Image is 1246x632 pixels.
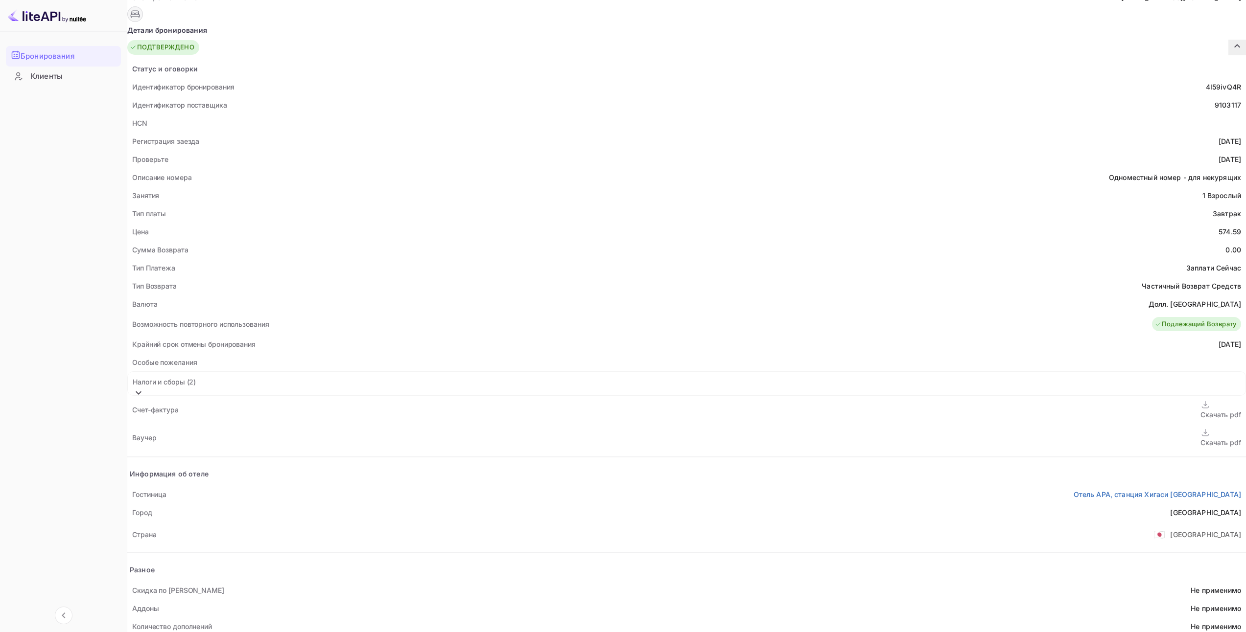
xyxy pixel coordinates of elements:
ya-tr-span: Не применимо [1191,586,1241,594]
ya-tr-span: Сумма Возврата [132,246,188,254]
ya-tr-span: Регистрация заезда [132,137,199,145]
div: 574.59 [1219,226,1241,237]
a: Бронирования [6,46,121,66]
ya-tr-span: Цена [132,227,149,236]
ya-tr-span: Счет-фактура [132,406,179,414]
ya-tr-span: Заплати Сейчас [1186,264,1241,272]
div: Налоги и сборы (2) [128,372,1246,395]
ya-tr-span: Возможность повторного использования [132,320,269,328]
ya-tr-span: ПОДТВЕРЖДЕНО [137,43,194,52]
ya-tr-span: Идентификатор бронирования [132,83,234,91]
ya-tr-span: Разное [130,565,155,574]
ya-tr-span: Скачать pdf [1200,410,1241,419]
ya-tr-span: Ваучер [132,433,156,442]
ya-tr-span: Завтрак [1213,209,1241,218]
div: Клиенты [6,67,121,86]
ya-tr-span: Долл. [GEOGRAPHIC_DATA] [1149,300,1241,308]
ya-tr-span: Бронирования [21,51,74,62]
div: Не применимо [1191,621,1241,632]
ya-tr-span: Количество дополнений [132,622,212,631]
ya-tr-span: Страна [132,530,156,539]
ya-tr-span: Город [132,508,152,517]
ya-tr-span: Проверьте [132,155,168,163]
ya-tr-span: 2 [189,378,193,386]
ya-tr-span: [GEOGRAPHIC_DATA] [1170,508,1241,517]
ya-tr-span: ) [193,378,196,386]
div: [DATE] [1219,154,1241,164]
ya-tr-span: Клиенты [30,71,62,82]
ya-tr-span: Аддоны [132,604,159,612]
img: Логотип LiteAPI [8,8,86,23]
ya-tr-span: Описание номера [132,173,192,181]
ya-tr-span: Валюта [132,300,157,308]
div: Не применимо [1191,603,1241,613]
span: США [1154,525,1165,543]
button: Свернуть навигацию [55,607,72,624]
ya-tr-span: Тип платы [132,209,166,218]
a: Отель APA, станция Хигаси [GEOGRAPHIC_DATA] [1074,489,1241,499]
div: Бронирования [6,46,121,67]
ya-tr-span: Тип Возврата [132,282,177,290]
ya-tr-span: Частичный Возврат Средств [1142,282,1241,290]
ya-tr-span: Крайний срок отмены бронирования [132,340,256,348]
div: 0.00 [1225,245,1241,255]
ya-tr-span: Налоги и сборы ( [133,378,189,386]
ya-tr-span: Информация об отеле [130,470,209,478]
ya-tr-span: HCN [132,119,147,127]
div: 9103117 [1215,100,1241,110]
a: Клиенты [6,67,121,85]
ya-tr-span: Тип Платежа [132,264,175,272]
ya-tr-span: Детали бронирования [127,25,207,35]
div: [DATE] [1219,136,1241,146]
ya-tr-span: Одноместный номер - для некурящих [1109,173,1241,181]
ya-tr-span: Скидка по [PERSON_NAME] [132,586,224,594]
div: [DATE] [1219,339,1241,349]
ya-tr-span: Гостиница [132,490,166,498]
ya-tr-span: 🇯🇵 [1154,529,1165,540]
ya-tr-span: [GEOGRAPHIC_DATA] [1170,530,1241,539]
ya-tr-span: Отель APA, станция Хигаси [GEOGRAPHIC_DATA] [1074,490,1241,498]
ya-tr-span: Подлежащий Возврату [1162,319,1236,329]
ya-tr-span: 1 Взрослый [1202,191,1242,200]
ya-tr-span: Статус и оговорки [132,65,198,73]
ya-tr-span: Занятия [132,191,159,200]
div: Скачать pdf [1200,437,1241,448]
ya-tr-span: 4I59ivQ4R [1206,83,1241,91]
ya-tr-span: Особые пожелания [132,358,197,366]
ya-tr-span: Идентификатор поставщика [132,101,227,109]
